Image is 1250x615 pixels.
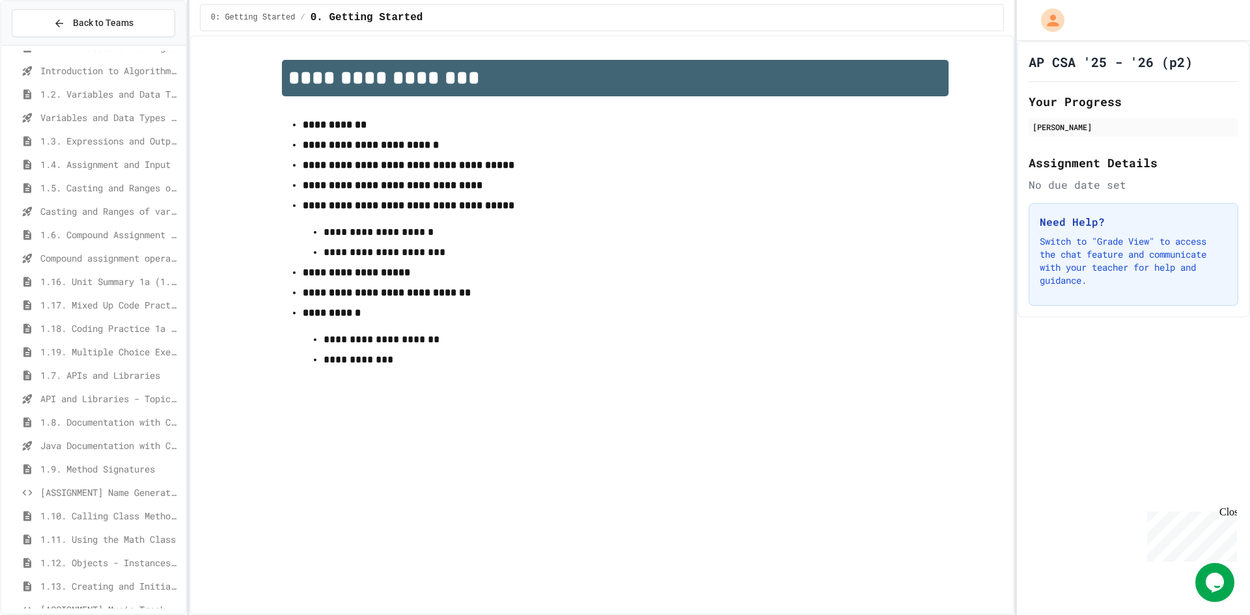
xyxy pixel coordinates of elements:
[12,9,175,37] button: Back to Teams
[40,134,180,148] span: 1.3. Expressions and Output [New]
[73,16,133,30] span: Back to Teams
[1029,92,1238,111] h2: Your Progress
[300,12,305,23] span: /
[1195,563,1237,602] iframe: chat widget
[1033,121,1234,133] div: [PERSON_NAME]
[40,532,180,546] span: 1.11. Using the Math Class
[40,321,180,335] span: 1.18. Coding Practice 1a (1.1-1.6)
[40,368,180,382] span: 1.7. APIs and Libraries
[40,392,180,405] span: API and Libraries - Topic 1.7
[40,579,180,593] span: 1.13. Creating and Initializing Objects: Constructors
[40,157,180,171] span: 1.4. Assignment and Input
[40,275,180,288] span: 1.16. Unit Summary 1a (1.1-1.6)
[40,556,180,569] span: 1.12. Objects - Instances of Classes
[1027,5,1068,35] div: My Account
[1142,506,1237,562] iframe: chat widget
[40,204,180,218] span: Casting and Ranges of variables - Quiz
[40,181,180,195] span: 1.5. Casting and Ranges of Values
[40,64,180,77] span: Introduction to Algorithms, Programming, and Compilers
[40,462,180,476] span: 1.9. Method Signatures
[40,228,180,241] span: 1.6. Compound Assignment Operators
[1040,214,1227,230] h3: Need Help?
[40,439,180,452] span: Java Documentation with Comments - Topic 1.8
[40,509,180,523] span: 1.10. Calling Class Methods
[40,87,180,101] span: 1.2. Variables and Data Types
[40,345,180,359] span: 1.19. Multiple Choice Exercises for Unit 1a (1.1-1.6)
[1040,235,1227,287] p: Switch to "Grade View" to access the chat feature and communicate with your teacher for help and ...
[1029,154,1238,172] h2: Assignment Details
[211,12,296,23] span: 0: Getting Started
[40,415,180,429] span: 1.8. Documentation with Comments and Preconditions
[5,5,90,83] div: Chat with us now!Close
[40,111,180,124] span: Variables and Data Types - Quiz
[40,251,180,265] span: Compound assignment operators - Quiz
[1029,53,1193,71] h1: AP CSA '25 - '26 (p2)
[1029,177,1238,193] div: No due date set
[40,485,180,499] span: [ASSIGNMENT] Name Generator Tool (LO5)
[311,10,423,25] span: 0. Getting Started
[40,298,180,312] span: 1.17. Mixed Up Code Practice 1.1-1.6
